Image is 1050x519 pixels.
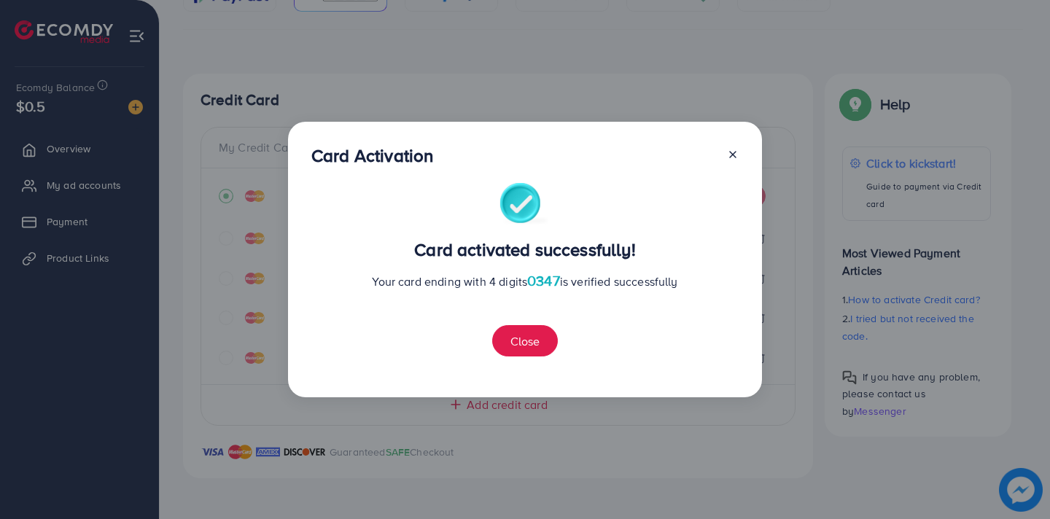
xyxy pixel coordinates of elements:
img: success [499,183,551,227]
button: Close [492,325,558,356]
p: Your card ending with 4 digits is verified successfully [311,272,739,290]
span: 0347 [527,270,560,291]
h3: Card activated successfully! [311,239,739,260]
h3: Card Activation [311,145,433,166]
